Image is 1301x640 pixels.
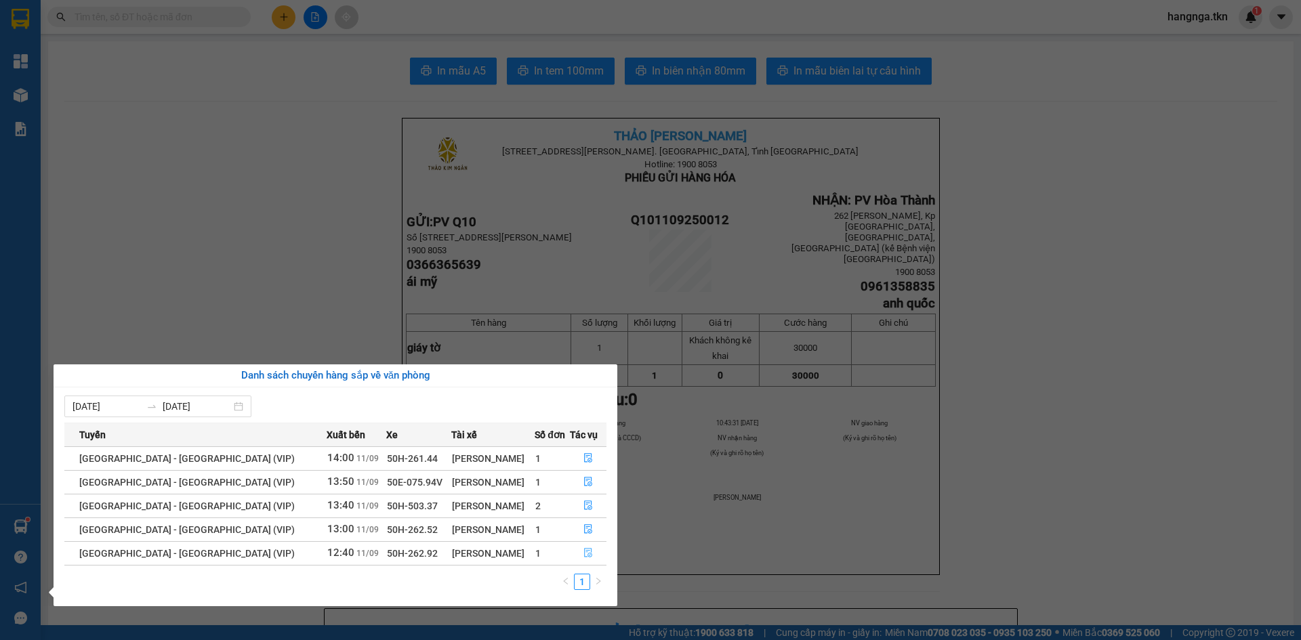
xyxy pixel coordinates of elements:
[535,477,541,488] span: 1
[386,427,398,442] span: Xe
[356,454,379,463] span: 11/09
[17,17,85,85] img: logo.jpg
[583,500,593,511] span: file-done
[387,524,438,535] span: 50H-262.52
[127,33,566,50] li: [STREET_ADDRESS][PERSON_NAME]. [GEOGRAPHIC_DATA], Tỉnh [GEOGRAPHIC_DATA]
[79,500,295,511] span: [GEOGRAPHIC_DATA] - [GEOGRAPHIC_DATA] (VIP)
[327,523,354,535] span: 13:00
[583,453,593,464] span: file-done
[356,549,379,558] span: 11/09
[79,453,295,464] span: [GEOGRAPHIC_DATA] - [GEOGRAPHIC_DATA] (VIP)
[571,471,606,493] button: file-done
[594,577,602,585] span: right
[79,524,295,535] span: [GEOGRAPHIC_DATA] - [GEOGRAPHIC_DATA] (VIP)
[571,519,606,540] button: file-done
[79,477,295,488] span: [GEOGRAPHIC_DATA] - [GEOGRAPHIC_DATA] (VIP)
[558,574,574,590] button: left
[327,452,354,464] span: 14:00
[17,98,202,144] b: GỬI : PV [GEOGRAPHIC_DATA]
[387,548,438,559] span: 50H-262.92
[387,453,438,464] span: 50H-261.44
[387,500,438,511] span: 50H-503.37
[146,401,157,412] span: to
[452,522,535,537] div: [PERSON_NAME]
[327,427,365,442] span: Xuất bến
[590,574,606,590] button: right
[558,574,574,590] li: Previous Page
[163,399,231,414] input: Đến ngày
[127,50,566,67] li: Hotline: 1900 8153
[535,524,541,535] span: 1
[73,399,141,414] input: Từ ngày
[327,475,354,488] span: 13:50
[571,495,606,517] button: file-done
[64,368,606,384] div: Danh sách chuyến hàng sắp về văn phòng
[452,451,535,466] div: [PERSON_NAME]
[451,427,477,442] span: Tài xế
[535,453,541,464] span: 1
[583,477,593,488] span: file-done
[575,574,590,589] a: 1
[327,547,354,559] span: 12:40
[535,548,541,559] span: 1
[146,401,157,412] span: swap-right
[452,475,535,490] div: [PERSON_NAME]
[356,501,379,511] span: 11/09
[535,427,565,442] span: Số đơn
[590,574,606,590] li: Next Page
[327,499,354,511] span: 13:40
[387,477,442,488] span: 50E-075.94V
[79,548,295,559] span: [GEOGRAPHIC_DATA] - [GEOGRAPHIC_DATA] (VIP)
[452,546,535,561] div: [PERSON_NAME]
[356,477,379,487] span: 11/09
[562,577,570,585] span: left
[583,548,593,559] span: file-done
[571,542,606,564] button: file-done
[79,427,106,442] span: Tuyến
[452,498,535,513] div: [PERSON_NAME]
[535,500,541,511] span: 2
[583,524,593,535] span: file-done
[356,525,379,534] span: 11/09
[574,574,590,590] li: 1
[570,427,598,442] span: Tác vụ
[571,448,606,469] button: file-done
